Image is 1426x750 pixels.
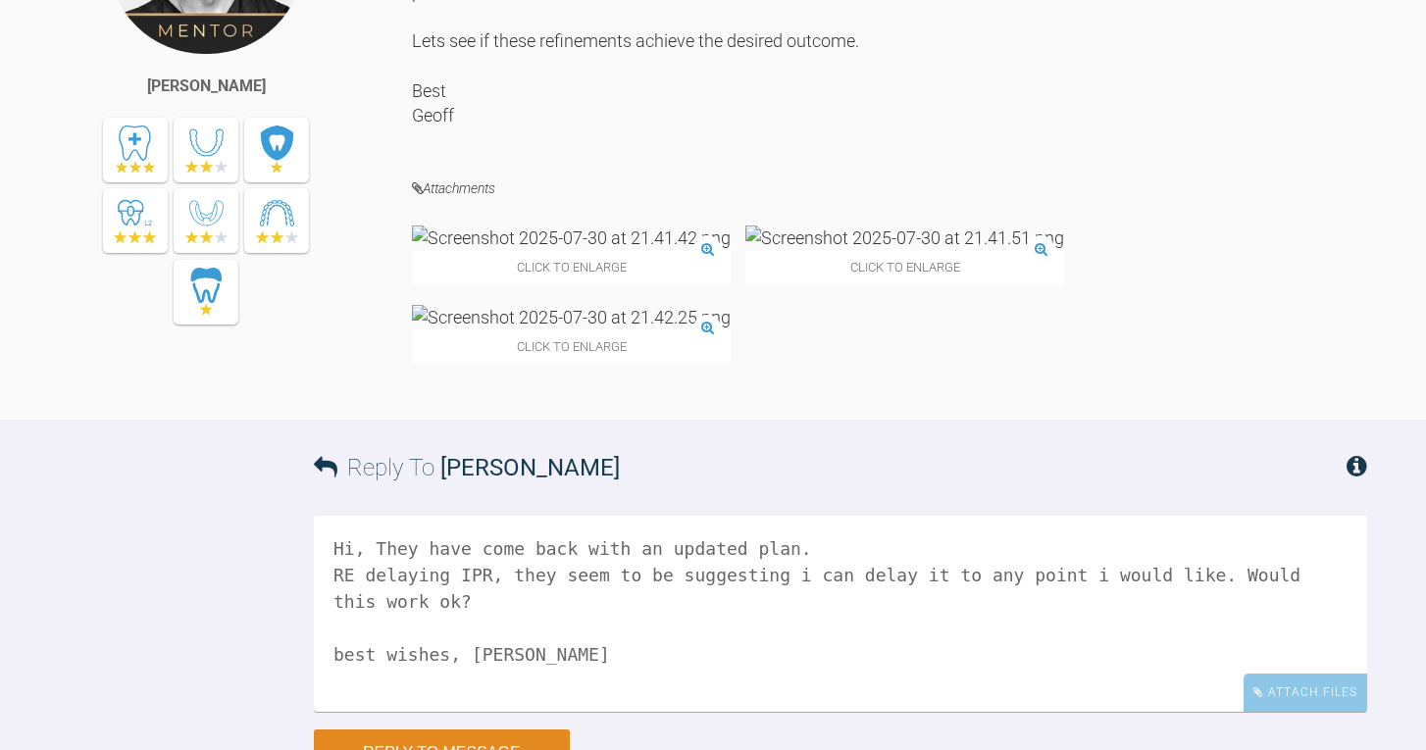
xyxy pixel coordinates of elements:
h3: Reply To [314,449,620,486]
div: Attach Files [1244,674,1367,712]
img: Screenshot 2025-07-30 at 21.41.51.png [745,225,1064,250]
span: Click to enlarge [745,250,1064,284]
textarea: Hi, They have come back with an updated plan. RE delaying IPR, they seem to be suggesting i can d... [314,516,1367,712]
span: Click to enlarge [412,329,731,364]
h4: Attachments [412,176,1367,201]
div: [PERSON_NAME] [147,74,266,99]
span: Click to enlarge [412,250,731,284]
span: [PERSON_NAME] [440,454,620,481]
img: Screenshot 2025-07-30 at 21.41.42.png [412,225,731,250]
img: Screenshot 2025-07-30 at 21.42.25.png [412,305,731,329]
